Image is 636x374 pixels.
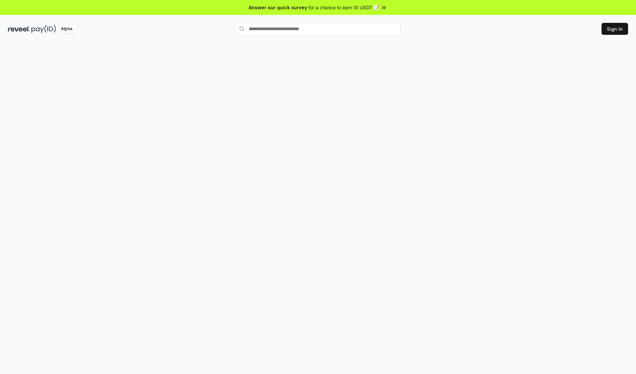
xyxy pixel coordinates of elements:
img: pay_id [31,25,56,33]
div: Alpha [57,25,76,33]
span: for a chance to earn 10 USDT 📝 [308,4,379,11]
img: reveel_dark [8,25,30,33]
button: Sign In [602,23,628,35]
span: Answer our quick survey [249,4,307,11]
